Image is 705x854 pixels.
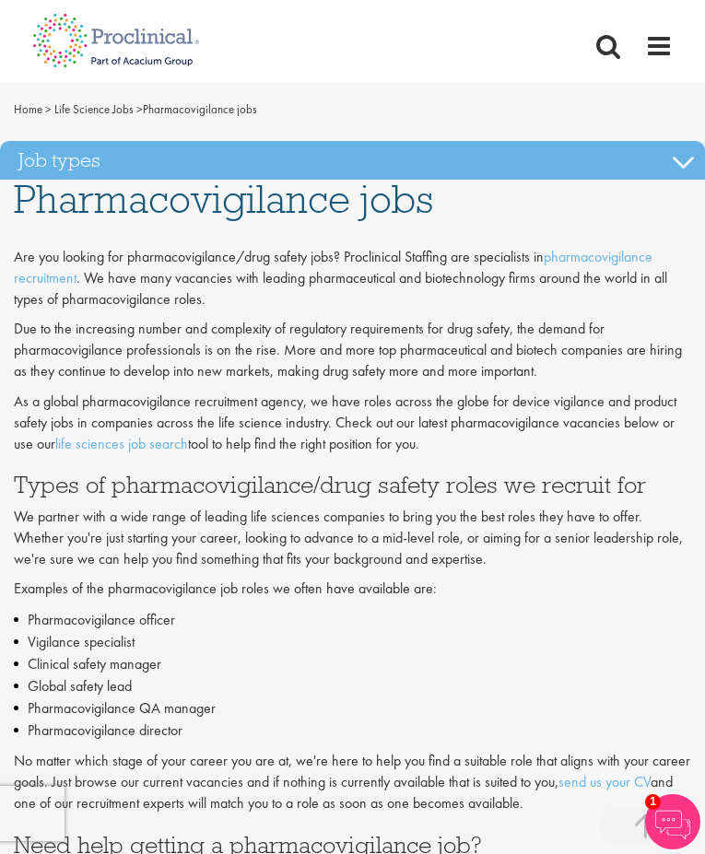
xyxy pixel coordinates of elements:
[558,772,651,791] a: send us your CV
[14,101,42,117] a: breadcrumb link to Home
[14,392,691,455] p: As a global pharmacovigilance recruitment agency, we have roles across the globe for device vigil...
[645,794,700,849] img: Chatbot
[14,174,433,224] span: Pharmacovigilance jobs
[645,794,661,810] span: 1
[14,319,691,382] p: Due to the increasing number and complexity of regulatory requirements for drug safety, the deman...
[14,247,652,287] a: pharmacovigilance recruitment
[14,247,691,310] p: Are you looking for pharmacovigilance/drug safety jobs? Proclinical Staffing are specialists in ....
[14,675,691,697] li: Global safety lead
[14,719,691,742] li: Pharmacovigilance director
[14,579,691,600] p: Examples of the pharmacovigilance job roles we often have available are:
[14,609,691,631] li: Pharmacovigilance officer
[55,434,188,453] a: life sciences job search
[14,631,691,653] li: Vigilance specialist
[14,653,691,675] li: Clinical safety manager
[14,697,691,719] li: Pharmacovigilance QA manager
[14,101,257,117] span: Pharmacovigilance jobs
[14,507,691,570] p: We partner with a wide range of leading life sciences companies to bring you the best roles they ...
[14,751,691,814] p: No matter which stage of your career you are at, we're here to help you find a suitable role that...
[14,473,691,497] h3: Types of pharmacovigilance/drug safety roles we recruit for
